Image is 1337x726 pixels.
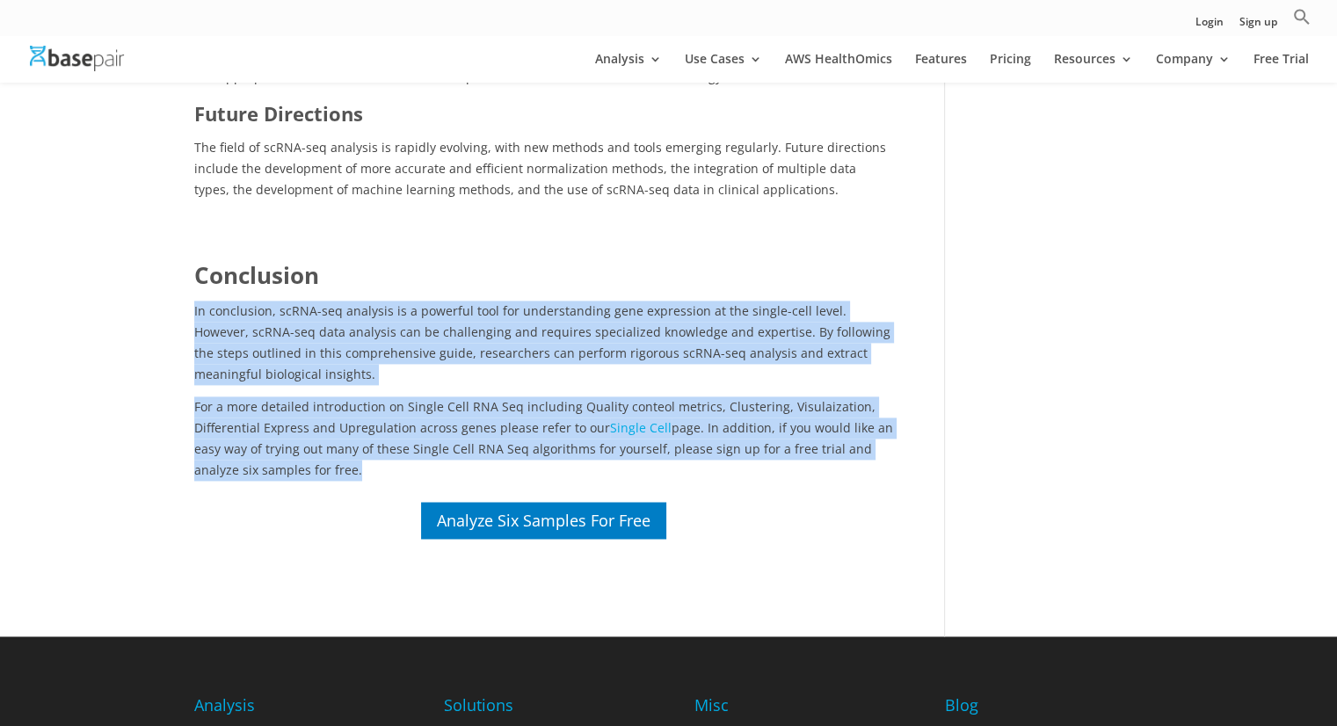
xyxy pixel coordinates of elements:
svg: Search [1293,8,1311,25]
span: In conclusion, scRNA-seq analysis is a powerful tool for understanding gene expression at the sin... [194,302,890,381]
h4: Solutions [444,693,642,725]
a: Company [1156,53,1231,83]
h4: Analysis [194,693,377,725]
a: Sign up [1239,17,1277,35]
a: AWS HealthOmics [785,53,892,83]
a: Analysis [595,53,662,83]
a: Resources [1054,53,1133,83]
a: Use Cases [685,53,762,83]
b: Future Directions [194,100,363,127]
a: Single Cell [610,419,672,436]
a: Features [915,53,967,83]
a: Search Icon Link [1293,8,1311,35]
h4: Blog [945,693,1143,725]
p: For a more detailed introduction on Single Cell RNA Seq including Quality conteol metrics, Cluste... [194,396,893,480]
img: Basepair [30,46,124,71]
iframe: Drift Widget Chat Controller [1249,638,1316,705]
a: Login [1195,17,1224,35]
span: The field of scRNA-seq analysis is rapidly evolving, with new methods and tools emerging regularl... [194,139,886,198]
b: Conclusion [194,259,319,291]
a: Free Trial [1253,53,1309,83]
h4: Misc [694,693,809,725]
a: Pricing [990,53,1031,83]
a: Analyze Six Samples For Free [418,499,669,541]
